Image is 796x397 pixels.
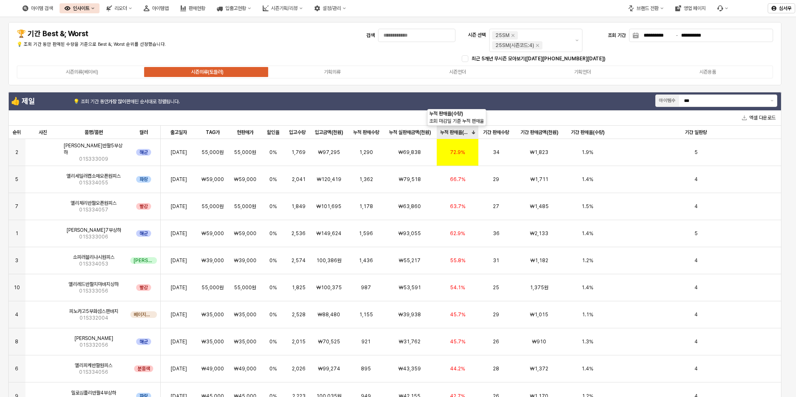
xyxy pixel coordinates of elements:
[269,284,277,291] span: 0%
[472,56,605,62] span: 최근 5개년 무시즌 모아보기([DATE][PHONE_NUMBER][DATE])
[289,129,306,136] span: 입고수량
[659,97,676,104] div: 아이템수
[15,338,18,345] span: 8
[134,257,154,264] span: [PERSON_NAME]
[291,149,306,156] span: 1,769
[39,129,47,136] span: 사진
[175,3,210,13] div: 판매현황
[359,230,373,237] span: 1,596
[31,5,53,11] div: 아이템 검색
[85,129,103,136] span: 품명/품번
[73,254,114,261] span: 소피러블리나시원피스
[670,3,711,13] div: 영업 페이지
[15,365,18,372] span: 6
[694,338,698,345] span: 4
[582,365,593,372] span: 1.4%
[530,230,548,237] span: ₩2,133
[694,149,698,156] span: 5
[450,338,465,345] span: 45.7%
[14,284,20,291] span: 10
[139,176,148,183] span: 파랑
[317,176,341,183] span: ₩120,419
[450,176,465,183] span: 66.7%
[468,32,486,38] span: 시즌 선택
[114,5,127,11] div: 리오더
[493,257,499,264] span: 31
[15,257,18,264] span: 3
[269,311,277,318] span: 0%
[582,149,593,156] span: 1.9%
[201,284,224,291] span: 55,000원
[237,129,254,136] span: 현판매가
[399,176,421,183] span: ₩79,518
[234,203,256,210] span: 55,000원
[582,176,593,183] span: 1.4%
[530,284,548,291] span: 1,375원
[318,149,340,156] span: ₩97,295
[359,176,373,183] span: 1,362
[291,230,306,237] span: 2,536
[292,176,306,183] span: 2,041
[60,3,99,13] div: 인사이트
[309,3,351,13] div: 설정/관리
[530,176,548,183] span: ₩1,711
[532,338,546,345] span: ₩910
[191,69,224,75] div: 시즌의류(토들러)
[171,284,187,291] span: [DATE]
[398,149,421,156] span: ₩69,838
[493,365,499,372] span: 28
[206,129,220,136] span: TAG가
[15,149,18,156] span: 2
[694,257,698,264] span: 4
[79,369,108,375] span: 01S334056
[694,230,698,237] span: 5
[139,230,148,237] span: 해군
[79,156,108,162] span: 01S333009
[493,176,499,183] span: 29
[318,365,340,372] span: ₩99,274
[201,176,224,183] span: ₩59,000
[493,203,499,210] span: 27
[145,68,270,76] label: 시즌의류(토들러)
[152,5,169,11] div: 아이템맵
[17,30,201,38] h4: 🏆 기간 Best &; Worst
[234,230,256,237] span: ₩59,000
[316,230,341,237] span: ₩149,624
[450,284,465,291] span: 54.1%
[66,69,98,75] div: 시즌의류(베이비)
[450,149,465,156] span: 72.9%
[269,149,277,156] span: 0%
[582,257,593,264] span: 1.2%
[699,69,716,75] div: 시즌용품
[520,129,558,136] span: 기간 판매금액(천원)
[234,311,256,318] span: ₩35,000
[495,41,534,50] div: 25SM(시즌코드:4)
[101,3,137,13] button: 리오더
[398,365,421,372] span: ₩43,359
[398,311,421,318] span: ₩39,938
[171,257,187,264] span: [DATE]
[483,129,509,136] span: 기간 판매수량
[318,311,340,318] span: ₩88,480
[582,203,593,210] span: 1.5%
[291,257,306,264] span: 2,574
[234,338,256,345] span: ₩35,000
[572,29,582,52] button: 제안 사항 표시
[20,68,145,76] label: 시즌의류(베이비)
[361,284,371,291] span: 987
[536,44,539,47] div: 25SM(시즌코드:4) 제거
[139,3,174,13] button: 아이템맵
[79,261,108,267] span: 01S334053
[450,365,465,372] span: 44.2%
[234,284,256,291] span: 55,000원
[495,31,510,40] div: 25SM
[450,311,465,318] span: 45.7%
[450,257,465,264] span: 55.8%
[582,311,593,318] span: 1.1%
[623,3,669,13] button: 브랜드 전환
[269,338,277,345] span: 0%
[493,230,500,237] span: 36
[269,230,277,237] span: 0%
